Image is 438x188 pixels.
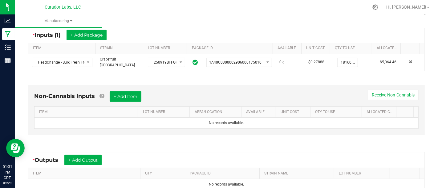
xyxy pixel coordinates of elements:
[367,110,394,115] a: Allocated CostSortable
[315,110,359,115] a: QTY TO USESortable
[64,155,102,165] button: + Add Output
[282,60,285,64] span: g
[386,5,426,10] span: Hi, [PERSON_NAME]!
[3,181,12,185] p: 09/29
[34,93,95,100] span: Non-Cannabis Inputs
[395,171,417,176] a: Sortable
[401,110,411,115] a: Sortable
[5,18,11,24] inline-svg: Analytics
[192,46,270,51] a: PACKAGE IDSortable
[33,171,138,176] a: ITEMSortable
[143,110,187,115] a: LOT NUMBERSortable
[335,46,370,51] a: QTY TO USESortable
[32,58,84,67] span: HeadChange - Bulk Fresh Frozen - XO - Grapefruit [GEOGRAPHIC_DATA]
[371,4,379,10] div: Manage settings
[264,171,331,176] a: STRAIN NAMESortable
[278,46,299,51] a: AVAILABLESortable
[67,30,107,40] button: + Add Package
[5,44,11,50] inline-svg: Inventory
[195,110,239,115] a: AREA/LOCATIONSortable
[145,171,183,176] a: QTYSortable
[279,60,282,64] span: 0
[99,93,104,100] a: Add Non-Cannabis items that were also consumed in the run (e.g. gloves and packaging); Also add N...
[5,31,11,37] inline-svg: Manufacturing
[206,58,272,67] span: NO DATA FOUND
[3,164,12,181] p: 01:31 PM CDT
[110,91,141,102] button: + Add Item
[15,18,102,24] span: Manufacturing
[33,46,93,51] a: ITEMSortable
[100,46,140,51] a: STRAINSortable
[306,46,327,51] a: Unit CostSortable
[148,58,177,67] span: 250919BFFGRPFRTDRBN
[308,60,324,64] span: $0.27888
[34,32,67,38] span: Inputs (1)
[148,46,185,51] a: LOT NUMBERSortable
[193,59,198,66] span: In Sync
[380,60,396,64] span: $5,064.46
[100,57,135,67] span: Grapefruit [GEOGRAPHIC_DATA]
[246,110,273,115] a: AVAILABLESortable
[39,110,136,115] a: ITEMSortable
[281,110,308,115] a: Unit CostSortable
[209,60,262,65] span: 1A40C0300002906000175010
[190,171,257,176] a: PACKAGE IDSortable
[405,46,417,51] a: Sortable
[32,58,92,67] span: NO DATA FOUND
[368,90,419,100] button: Receive Non-Cannabis
[34,157,64,163] span: Outputs
[377,46,398,51] a: Allocated CostSortable
[45,5,81,10] span: Curador Labs, LLC
[34,118,418,128] td: No records available.
[339,171,387,176] a: LOT NUMBERSortable
[5,57,11,64] inline-svg: Reports
[6,139,25,157] iframe: Resource center
[15,15,102,28] a: Manufacturing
